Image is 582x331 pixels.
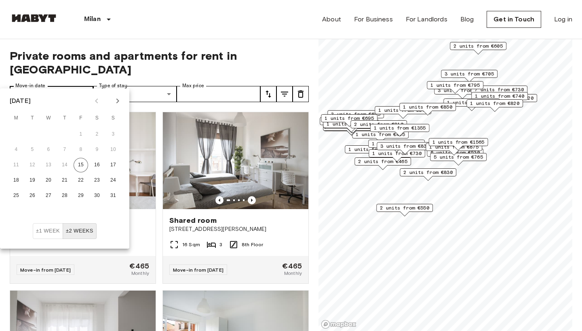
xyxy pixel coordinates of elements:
span: Shared room [169,216,217,225]
span: 1 units from €695 [325,115,374,122]
span: 16 Sqm [182,241,200,248]
div: Map marker [354,157,411,170]
button: Previous image [215,196,224,204]
div: Map marker [321,114,377,127]
span: [STREET_ADDRESS][PERSON_NAME] [169,225,302,233]
div: Map marker [368,140,425,152]
span: Private rooms and apartments for rent in [GEOGRAPHIC_DATA] [10,49,309,76]
a: Log in [554,15,572,24]
span: 2 units from €605 [453,42,503,50]
button: 30 [90,189,104,203]
a: For Business [354,15,393,24]
span: 1 units from €695 [348,146,398,153]
button: 17 [106,158,120,172]
div: Map marker [350,120,407,133]
a: Blog [460,15,474,24]
button: 27 [41,189,56,203]
button: 21 [57,173,72,188]
span: Friday [74,110,88,126]
a: Marketing picture of unit IT-14-019-001-02HPrevious imagePrevious imageShared room[STREET_ADDRESS... [162,112,309,284]
label: Type of stay [99,82,127,89]
span: 1 units from €720 [484,94,533,102]
button: 23 [90,173,104,188]
span: Sunday [106,110,120,126]
span: 2 units from €830 [403,169,453,176]
button: tune [293,86,309,102]
div: Map marker [399,103,456,115]
div: Map marker [370,124,430,136]
span: 3 [219,241,222,248]
a: Get in Touch [487,11,541,28]
a: For Landlords [406,15,447,24]
div: Map marker [375,106,431,119]
span: 1 units from €730 [372,150,422,157]
p: Milan [84,15,101,24]
span: Wednesday [41,110,56,126]
span: 7 units from €730 [474,86,524,93]
button: Previous image [248,196,256,204]
span: Move-in from [DATE] [20,267,71,273]
img: Marketing picture of unit IT-14-019-001-02H [163,112,308,209]
button: 31 [106,189,120,203]
div: Map marker [369,149,425,162]
span: 1 units from €1355 [374,124,426,132]
div: Map marker [327,110,384,123]
button: tune [260,86,276,102]
span: €465 [282,262,302,270]
span: 3 units from €705 [445,70,494,78]
div: Map marker [426,143,482,155]
span: 1 units from €840 [378,107,428,114]
span: Tuesday [25,110,40,126]
button: 16 [90,158,104,172]
div: Map marker [466,99,523,112]
span: 5 units from €765 [434,153,483,161]
div: Map marker [429,138,488,151]
div: Map marker [377,142,433,155]
button: ±2 weeks [63,223,97,239]
button: tune [276,86,293,102]
span: 1 units from €850 [403,103,452,111]
span: €465 [129,262,149,270]
span: 3 units from €835 [380,142,430,150]
span: 1 units from €1565 [432,138,485,146]
button: Next month [111,94,124,108]
span: 1 units from €795 [430,82,480,89]
button: 25 [9,189,23,203]
span: Thursday [57,110,72,126]
span: 1 units from €785 [372,140,421,147]
label: Max price [182,82,204,89]
span: 2 units from €550 [380,204,429,212]
span: Monday [9,110,23,126]
span: 8th Floor [242,241,263,248]
div: Map marker [430,153,487,165]
div: [DATE] [10,96,31,106]
span: 2 units from €810 [354,121,403,128]
button: 15 [74,158,88,172]
div: Map marker [427,81,483,94]
div: Map marker [450,42,506,54]
button: 28 [57,189,72,203]
a: About [322,15,341,24]
div: Map marker [376,204,433,216]
button: 26 [25,189,40,203]
span: 1 units from €820 [470,100,519,107]
div: Move In Flexibility [33,223,97,239]
img: Habyt [10,14,58,22]
span: Move-in from [DATE] [173,267,224,273]
div: Map marker [345,145,401,158]
button: 29 [74,189,88,203]
span: 2 units from €465 [358,158,407,165]
div: Map marker [441,70,498,82]
div: Map marker [400,168,456,181]
span: Monthly [284,270,302,277]
a: Mapbox logo [321,320,356,329]
div: Map marker [471,92,528,105]
span: Saturday [90,110,104,126]
div: Map marker [443,98,500,111]
button: 19 [25,173,40,188]
button: ±1 week [33,223,63,239]
label: Move-in date [15,82,45,89]
button: 18 [9,173,23,188]
span: Monthly [131,270,149,277]
span: 1 units from €770 [447,99,496,106]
